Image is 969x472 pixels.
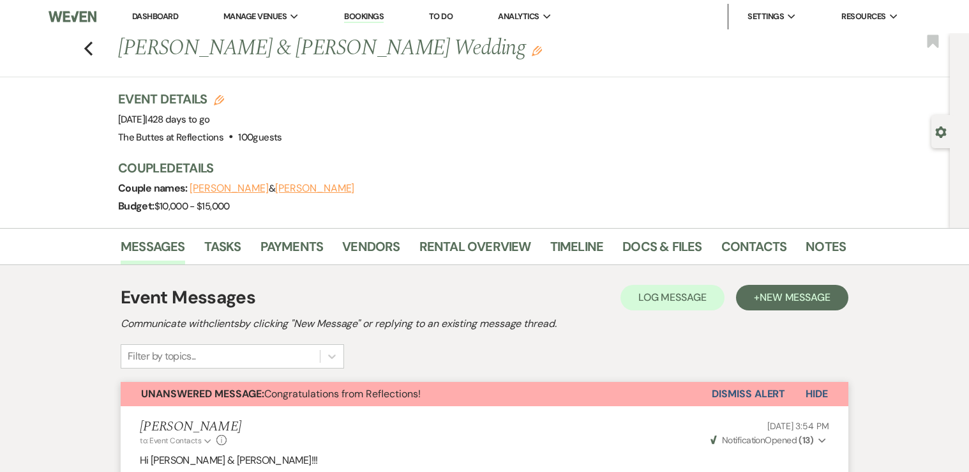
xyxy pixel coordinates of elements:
[140,436,201,446] span: to: Event Contacts
[260,236,324,264] a: Payments
[709,434,829,447] button: NotificationOpened (13)
[532,45,542,56] button: Edit
[121,316,848,331] h2: Communicate with clients by clicking "New Message" or replying to an existing message thread.
[429,11,453,22] a: To Do
[767,420,829,432] span: [DATE] 3:54 PM
[121,382,712,406] button: Unanswered Message:Congratulations from Reflections!
[841,10,885,23] span: Resources
[118,131,223,144] span: The Buttes at Reflections
[747,10,784,23] span: Settings
[223,10,287,23] span: Manage Venues
[785,382,848,406] button: Hide
[498,10,539,23] span: Analytics
[140,452,829,469] p: Hi [PERSON_NAME] & [PERSON_NAME]!!!
[638,291,707,304] span: Log Message
[118,159,833,177] h3: Couple Details
[204,236,241,264] a: Tasks
[141,387,264,400] strong: Unanswered Message:
[760,291,830,304] span: New Message
[799,434,813,446] strong: ( 13 )
[721,236,787,264] a: Contacts
[736,285,848,310] button: +New Message
[118,33,690,64] h1: [PERSON_NAME] & [PERSON_NAME] Wedding
[712,382,785,406] button: Dismiss Alert
[806,387,828,400] span: Hide
[710,434,814,446] span: Opened
[935,125,947,137] button: Open lead details
[121,236,185,264] a: Messages
[49,3,96,30] img: Weven Logo
[620,285,725,310] button: Log Message
[722,434,765,446] span: Notification
[118,90,282,108] h3: Event Details
[806,236,846,264] a: Notes
[118,113,210,126] span: [DATE]
[550,236,604,264] a: Timeline
[118,199,154,213] span: Budget:
[132,11,178,22] a: Dashboard
[128,349,196,364] div: Filter by topics...
[118,181,190,195] span: Couple names:
[344,11,384,23] a: Bookings
[147,113,210,126] span: 428 days to go
[190,182,354,195] span: &
[140,435,213,446] button: to: Event Contacts
[622,236,702,264] a: Docs & Files
[419,236,531,264] a: Rental Overview
[154,200,230,213] span: $10,000 - $15,000
[121,284,255,311] h1: Event Messages
[190,183,269,194] button: [PERSON_NAME]
[342,236,400,264] a: Vendors
[145,113,209,126] span: |
[275,183,354,194] button: [PERSON_NAME]
[141,387,421,400] span: Congratulations from Reflections!
[238,131,282,144] span: 100 guests
[140,419,241,435] h5: [PERSON_NAME]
